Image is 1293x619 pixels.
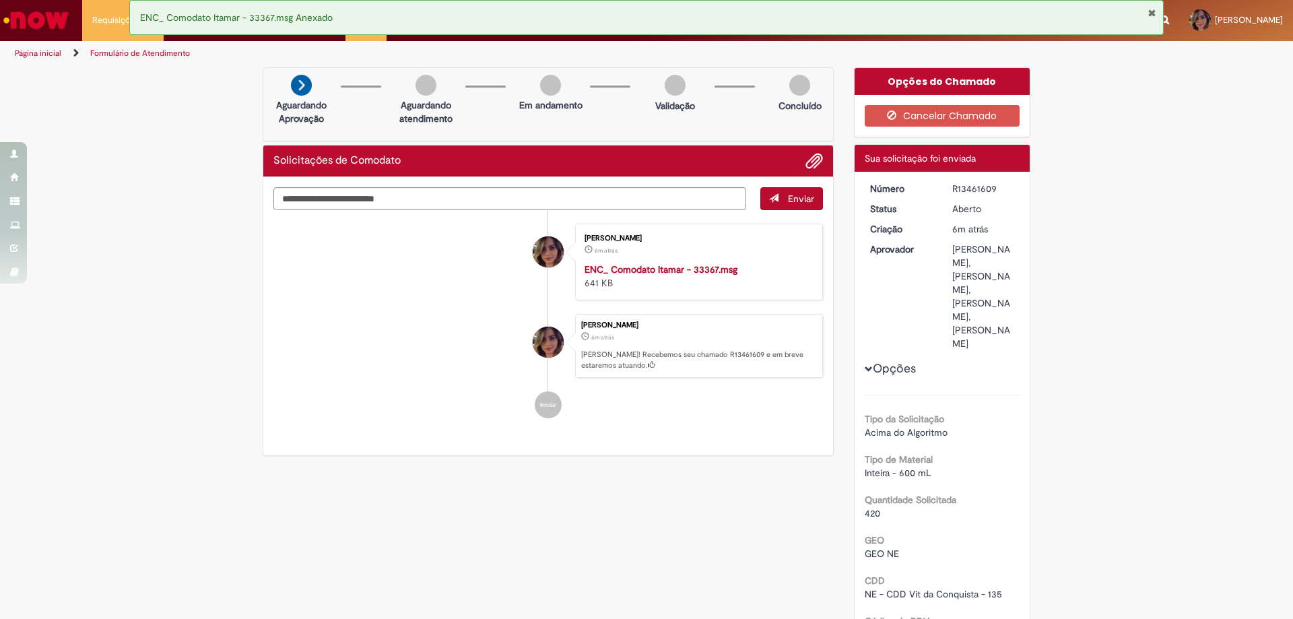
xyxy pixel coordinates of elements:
[273,314,823,379] li: Katiele Vieira Moreira
[865,507,880,519] span: 420
[805,152,823,170] button: Adicionar anexos
[865,575,885,587] b: CDD
[860,202,943,216] dt: Status
[591,333,614,341] span: 6m atrás
[865,494,956,506] b: Quantidade Solicitada
[595,247,618,255] span: 6m atrás
[92,13,139,27] span: Requisições
[273,210,823,432] ul: Histórico de tíquete
[581,350,816,370] p: [PERSON_NAME]! Recebemos seu chamado R13461609 e em breve estaremos atuando.
[581,321,816,329] div: [PERSON_NAME]
[655,99,695,112] p: Validação
[865,548,899,560] span: GEO NE
[860,182,943,195] dt: Número
[860,242,943,256] dt: Aprovador
[952,242,1015,350] div: [PERSON_NAME], [PERSON_NAME], [PERSON_NAME], [PERSON_NAME]
[585,234,809,242] div: [PERSON_NAME]
[952,223,988,235] time: 29/08/2025 10:46:37
[865,413,944,425] b: Tipo da Solicitação
[855,68,1030,95] div: Opções do Chamado
[1215,14,1283,26] span: [PERSON_NAME]
[1148,7,1156,18] button: Fechar Notificação
[533,236,564,267] div: Katiele Vieira Moreira
[10,41,852,66] ul: Trilhas de página
[865,534,884,546] b: GEO
[15,48,61,59] a: Página inicial
[860,222,943,236] dt: Criação
[952,182,1015,195] div: R13461609
[865,426,948,438] span: Acima do Algoritmo
[591,333,614,341] time: 29/08/2025 10:46:37
[760,187,823,210] button: Enviar
[788,193,814,205] span: Enviar
[393,98,459,125] p: Aguardando atendimento
[865,467,931,479] span: Inteira - 600 mL
[519,98,583,112] p: Em andamento
[865,152,976,164] span: Sua solicitação foi enviada
[273,155,401,167] h2: Solicitações de Comodato Histórico de tíquete
[865,453,933,465] b: Tipo de Material
[585,263,809,290] div: 641 KB
[269,98,334,125] p: Aguardando Aprovação
[540,75,561,96] img: img-circle-grey.png
[585,263,737,275] a: ENC_ Comodato Itamar - 33367.msg
[90,48,190,59] a: Formulário de Atendimento
[273,187,746,210] textarea: Digite sua mensagem aqui...
[595,247,618,255] time: 29/08/2025 10:46:33
[665,75,686,96] img: img-circle-grey.png
[140,11,333,24] span: ENC_ Comodato Itamar - 33367.msg Anexado
[865,588,1002,600] span: NE - CDD Vit da Conquista - 135
[291,75,312,96] img: arrow-next.png
[865,105,1020,127] button: Cancelar Chamado
[416,75,436,96] img: img-circle-grey.png
[952,223,988,235] span: 6m atrás
[778,99,822,112] p: Concluído
[1,7,71,34] img: ServiceNow
[789,75,810,96] img: img-circle-grey.png
[533,327,564,358] div: Katiele Vieira Moreira
[952,202,1015,216] div: Aberto
[952,222,1015,236] div: 29/08/2025 10:46:37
